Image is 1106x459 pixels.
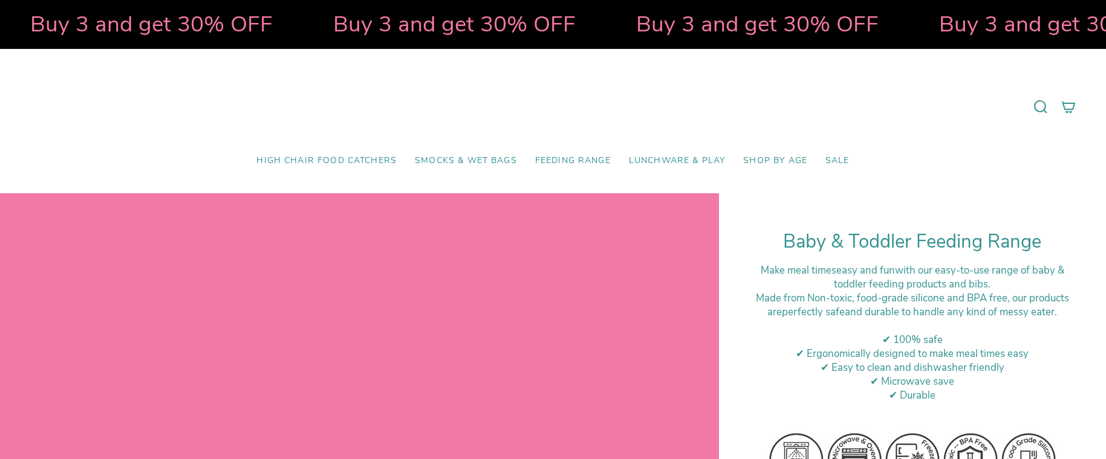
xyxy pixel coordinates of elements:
strong: Buy 3 and get 30% OFF [333,9,575,39]
a: Feeding Range [526,147,620,175]
a: Shop by Age [734,147,816,175]
a: High Chair Food Catchers [247,147,406,175]
div: M [749,291,1076,319]
strong: Buy 3 and get 30% OFF [636,9,878,39]
div: Make meal times with our easy-to-use range of baby & toddler feeding products and bibs. [749,263,1076,291]
span: Feeding Range [535,156,611,166]
strong: Buy 3 and get 30% OFF [30,9,272,39]
a: Smocks & Wet Bags [406,147,526,175]
strong: easy and fun [836,263,895,277]
div: ✔ Easy to clean and dishwasher friendly [749,361,1076,374]
div: ✔ 100% safe [749,333,1076,347]
a: SALE [816,147,859,175]
span: High Chair Food Catchers [256,156,397,166]
span: ✔ Microwave save [870,374,954,388]
a: Mumma’s Little Helpers [449,67,657,147]
span: Smocks & Wet Bags [415,156,517,166]
span: Shop by Age [743,156,807,166]
div: ✔ Ergonomically designed to make meal times easy [749,347,1076,361]
span: Lunchware & Play [629,156,725,166]
strong: perfectly safe [782,305,845,319]
a: Lunchware & Play [620,147,734,175]
h1: Baby & Toddler Feeding Range [749,231,1076,253]
span: SALE [825,156,850,166]
span: ade from Non-toxic, food-grade silicone and BPA free, our products are and durable to handle any ... [764,291,1069,319]
div: ✔ Durable [749,388,1076,402]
